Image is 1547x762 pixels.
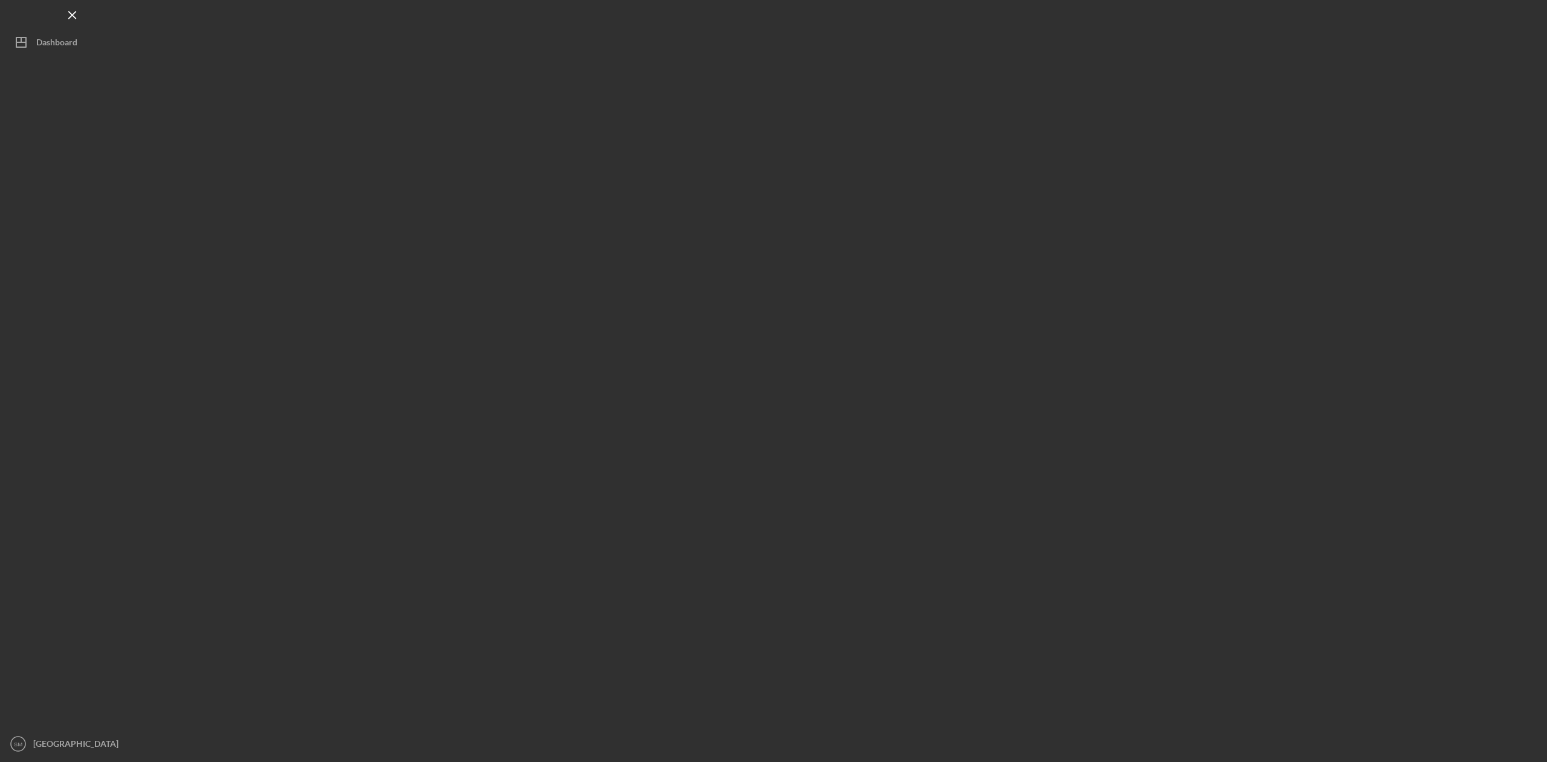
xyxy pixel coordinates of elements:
[6,30,139,54] button: Dashboard
[14,741,22,747] text: SM
[36,30,77,57] div: Dashboard
[6,732,139,756] button: SM[GEOGRAPHIC_DATA][US_STATE]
